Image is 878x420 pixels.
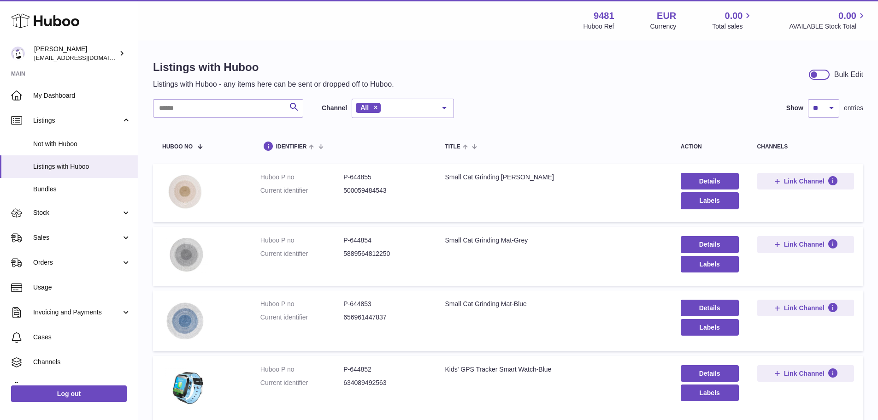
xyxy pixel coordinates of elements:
p: Listings with Huboo - any items here can be sent or dropped off to Huboo. [153,79,394,89]
strong: 9481 [594,10,614,22]
button: Labels [681,385,739,401]
dt: Current identifier [260,313,343,322]
dd: P-644855 [343,173,426,182]
button: Link Channel [757,236,854,253]
label: Channel [322,104,347,112]
span: Channels [33,358,131,367]
span: Link Channel [784,177,825,185]
div: Bulk Edit [834,70,863,80]
span: All [360,104,369,111]
dd: 656961447837 [343,313,426,322]
a: Details [681,236,739,253]
span: title [445,144,460,150]
a: Details [681,300,739,316]
dd: 500059484543 [343,186,426,195]
span: Link Channel [784,369,825,378]
img: Kids' GPS Tracker Smart Watch-Blue [162,365,208,413]
dd: P-644852 [343,365,426,374]
button: Link Channel [757,365,854,382]
a: Log out [11,385,127,402]
span: entries [844,104,863,112]
div: [PERSON_NAME] [34,45,117,62]
dd: 5889564812250 [343,249,426,258]
div: Kids' GPS Tracker Smart Watch-Blue [445,365,662,374]
span: Total sales [712,22,753,31]
dd: P-644853 [343,300,426,308]
img: Small Cat Grinding Mat-Grey [162,236,208,274]
div: channels [757,144,854,150]
span: Huboo no [162,144,193,150]
span: Listings [33,116,121,125]
a: Details [681,365,739,382]
dd: 634089492563 [343,379,426,387]
a: Details [681,173,739,189]
dt: Current identifier [260,186,343,195]
span: 0.00 [725,10,743,22]
span: Not with Huboo [33,140,131,148]
span: AVAILABLE Stock Total [789,22,867,31]
span: Stock [33,208,121,217]
span: Settings [33,383,131,391]
dt: Current identifier [260,249,343,258]
span: Listings with Huboo [33,162,131,171]
span: identifier [276,144,307,150]
span: 0.00 [838,10,856,22]
dd: P-644854 [343,236,426,245]
dt: Huboo P no [260,300,343,308]
button: Labels [681,192,739,209]
div: action [681,144,739,150]
span: Usage [33,283,131,292]
dt: Huboo P no [260,173,343,182]
span: My Dashboard [33,91,131,100]
a: 0.00 Total sales [712,10,753,31]
span: Link Channel [784,240,825,248]
span: Invoicing and Payments [33,308,121,317]
label: Show [786,104,803,112]
img: Small Cat Grinding Mat-Brown [162,173,208,211]
h1: Listings with Huboo [153,60,394,75]
span: Bundles [33,185,131,194]
span: [EMAIL_ADDRESS][DOMAIN_NAME] [34,54,136,61]
div: Currency [650,22,677,31]
button: Labels [681,256,739,272]
dt: Huboo P no [260,236,343,245]
a: 0.00 AVAILABLE Stock Total [789,10,867,31]
strong: EUR [657,10,676,22]
img: internalAdmin-9481@internal.huboo.com [11,47,25,60]
span: Sales [33,233,121,242]
button: Labels [681,319,739,336]
div: Small Cat Grinding Mat-Grey [445,236,662,245]
div: Huboo Ref [583,22,614,31]
span: Link Channel [784,304,825,312]
img: Small Cat Grinding Mat-Blue [162,300,208,340]
dt: Huboo P no [260,365,343,374]
div: Small Cat Grinding [PERSON_NAME] [445,173,662,182]
dt: Current identifier [260,379,343,387]
span: Cases [33,333,131,342]
button: Link Channel [757,173,854,189]
div: Small Cat Grinding Mat-Blue [445,300,662,308]
button: Link Channel [757,300,854,316]
span: Orders [33,258,121,267]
